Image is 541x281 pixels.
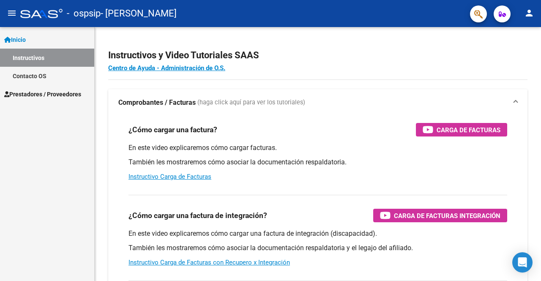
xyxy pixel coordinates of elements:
[512,252,533,273] div: Open Intercom Messenger
[128,143,507,153] p: En este video explicaremos cómo cargar facturas.
[128,229,507,238] p: En este video explicaremos cómo cargar una factura de integración (discapacidad).
[4,90,81,99] span: Prestadores / Proveedores
[524,8,534,18] mat-icon: person
[101,4,177,23] span: - [PERSON_NAME]
[67,4,101,23] span: - ospsip
[128,173,211,180] a: Instructivo Carga de Facturas
[128,124,217,136] h3: ¿Cómo cargar una factura?
[108,89,527,116] mat-expansion-panel-header: Comprobantes / Facturas (haga click aquí para ver los tutoriales)
[394,210,500,221] span: Carga de Facturas Integración
[416,123,507,136] button: Carga de Facturas
[197,98,305,107] span: (haga click aquí para ver los tutoriales)
[4,35,26,44] span: Inicio
[118,98,196,107] strong: Comprobantes / Facturas
[373,209,507,222] button: Carga de Facturas Integración
[108,64,225,72] a: Centro de Ayuda - Administración de O.S.
[108,47,527,63] h2: Instructivos y Video Tutoriales SAAS
[437,125,500,135] span: Carga de Facturas
[128,210,267,221] h3: ¿Cómo cargar una factura de integración?
[128,158,507,167] p: También les mostraremos cómo asociar la documentación respaldatoria.
[128,259,290,266] a: Instructivo Carga de Facturas con Recupero x Integración
[7,8,17,18] mat-icon: menu
[128,243,507,253] p: También les mostraremos cómo asociar la documentación respaldatoria y el legajo del afiliado.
